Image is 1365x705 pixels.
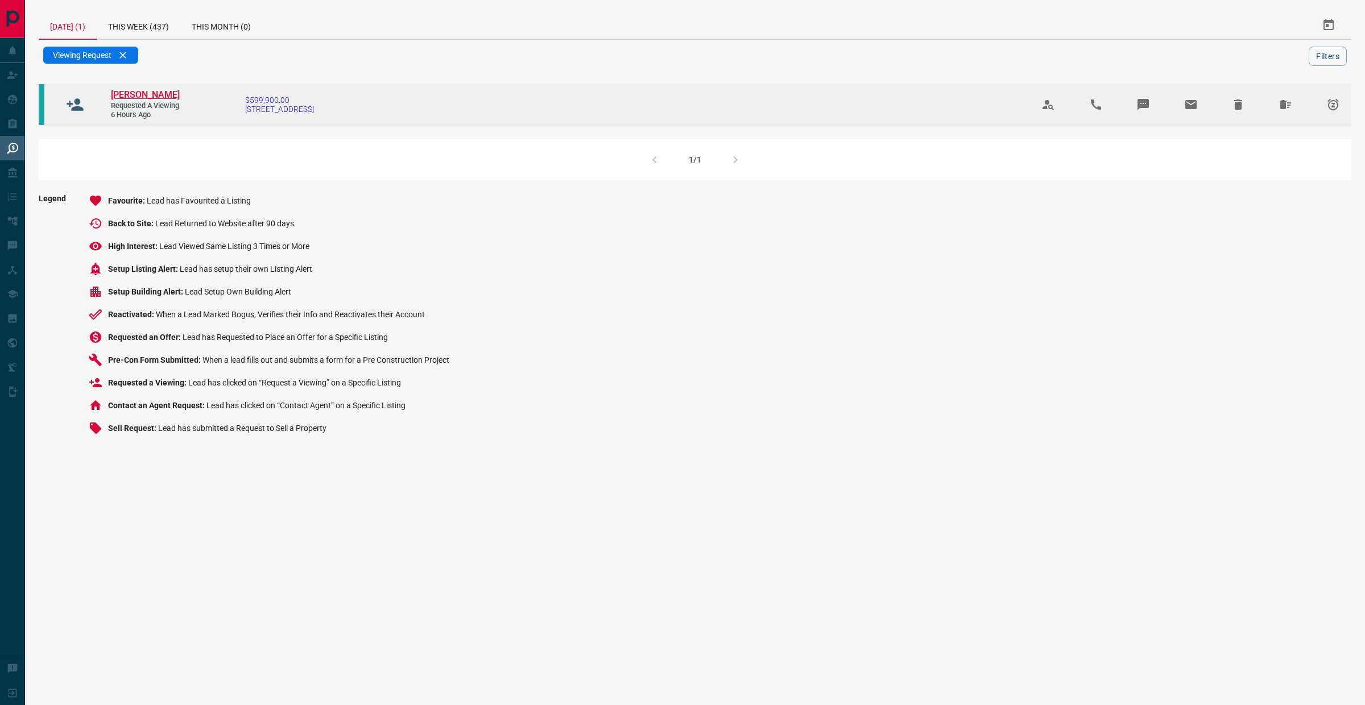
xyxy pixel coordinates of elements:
[53,51,111,60] span: Viewing Request
[245,105,314,114] span: [STREET_ADDRESS]
[111,89,180,100] span: [PERSON_NAME]
[1082,91,1110,118] span: Call
[108,401,206,410] span: Contact an Agent Request
[108,264,180,273] span: Setup Listing Alert
[1177,91,1205,118] span: Email
[108,378,188,387] span: Requested a Viewing
[108,333,183,342] span: Requested an Offer
[1319,91,1347,118] span: Snooze
[1309,47,1347,66] button: Filters
[111,89,179,101] a: [PERSON_NAME]
[147,196,251,205] span: Lead has Favourited a Listing
[158,424,326,433] span: Lead has submitted a Request to Sell a Property
[689,155,701,164] div: 1/1
[185,287,291,296] span: Lead Setup Own Building Alert
[180,11,262,39] div: This Month (0)
[1225,91,1252,118] span: Hide
[43,47,138,64] div: Viewing Request
[111,110,179,120] span: 6 hours ago
[206,401,406,410] span: Lead has clicked on “Contact Agent” on a Specific Listing
[108,242,159,251] span: High Interest
[159,242,309,251] span: Lead Viewed Same Listing 3 Times or More
[108,424,158,433] span: Sell Request
[108,310,156,319] span: Reactivated
[1130,91,1157,118] span: Message
[1035,91,1062,118] span: View Profile
[39,194,66,444] span: Legend
[188,378,401,387] span: Lead has clicked on “Request a Viewing” on a Specific Listing
[39,84,44,125] div: condos.ca
[155,219,294,228] span: Lead Returned to Website after 90 days
[245,96,314,105] span: $599,900.00
[183,333,388,342] span: Lead has Requested to Place an Offer for a Specific Listing
[108,219,155,228] span: Back to Site
[39,11,97,40] div: [DATE] (1)
[108,287,185,296] span: Setup Building Alert
[1315,11,1342,39] button: Select Date Range
[202,355,449,364] span: When a lead fills out and submits a form for a Pre Construction Project
[108,196,147,205] span: Favourite
[245,96,314,114] a: $599,900.00[STREET_ADDRESS]
[156,310,425,319] span: When a Lead Marked Bogus, Verifies their Info and Reactivates their Account
[180,264,312,273] span: Lead has setup their own Listing Alert
[111,101,179,111] span: Requested a Viewing
[1272,91,1299,118] span: Hide All from James Asamoah
[108,355,202,364] span: Pre-Con Form Submitted
[97,11,180,39] div: This Week (437)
